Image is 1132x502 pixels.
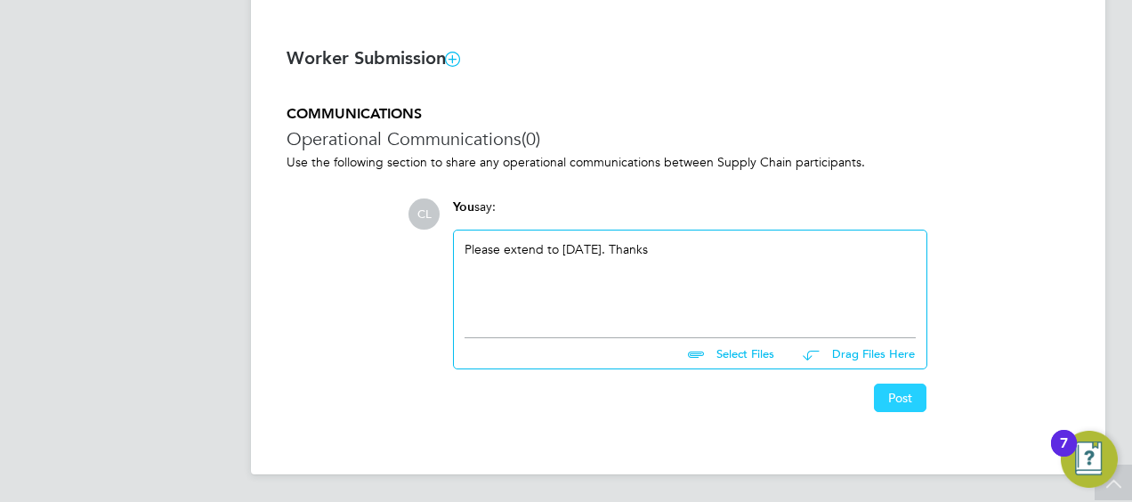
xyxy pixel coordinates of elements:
button: Open Resource Center, 7 new notifications [1061,431,1118,488]
h3: Operational Communications [287,127,1070,150]
h5: COMMUNICATIONS [287,105,1070,124]
button: Drag Files Here [788,336,916,373]
span: You [453,199,474,215]
button: Post [874,384,926,412]
span: CL [408,198,440,230]
b: Worker Submission [287,47,459,69]
span: (0) [522,127,540,150]
div: Please extend to [DATE]. Thanks [465,241,916,318]
div: say: [453,198,927,230]
p: Use the following section to share any operational communications between Supply Chain participants. [287,154,1070,170]
div: 7 [1060,443,1068,466]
